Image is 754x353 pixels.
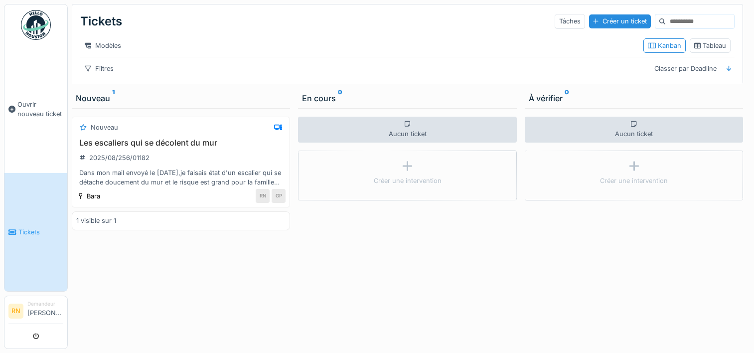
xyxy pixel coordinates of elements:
div: Aucun ticket [298,117,516,143]
a: RN Demandeur[PERSON_NAME] [8,300,63,324]
div: Nouveau [91,123,118,132]
div: Kanban [648,41,681,50]
div: En cours [302,92,512,104]
div: Tickets [80,8,122,34]
span: Ouvrir nouveau ticket [17,100,63,119]
div: Filtres [80,61,118,76]
div: Nouveau [76,92,286,104]
div: Aucun ticket [525,117,743,143]
div: GP [272,189,286,203]
div: Modèles [80,38,126,53]
div: Tableau [694,41,726,50]
div: 1 visible sur 1 [76,216,116,225]
a: Tickets [4,173,67,291]
li: [PERSON_NAME] [27,300,63,322]
div: Classer par Deadline [650,61,721,76]
sup: 0 [338,92,342,104]
a: Ouvrir nouveau ticket [4,45,67,173]
sup: 1 [112,92,115,104]
div: Créer une intervention [600,176,668,185]
li: RN [8,304,23,319]
span: Tickets [18,227,63,237]
div: À vérifier [529,92,739,104]
div: 2025/08/256/01182 [89,153,150,163]
div: Créer une intervention [374,176,442,185]
div: Demandeur [27,300,63,308]
div: RN [256,189,270,203]
img: Badge_color-CXgf-gQk.svg [21,10,51,40]
div: Tâches [555,14,585,28]
div: Créer un ticket [589,14,651,28]
div: Dans mon mail envoyé le [DATE],je faisais état d'un escalier qui se détache doucement du mur et l... [76,168,286,187]
div: Bara [87,191,100,201]
h3: Les escaliers qui se décolent du mur [76,138,286,148]
sup: 0 [565,92,569,104]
